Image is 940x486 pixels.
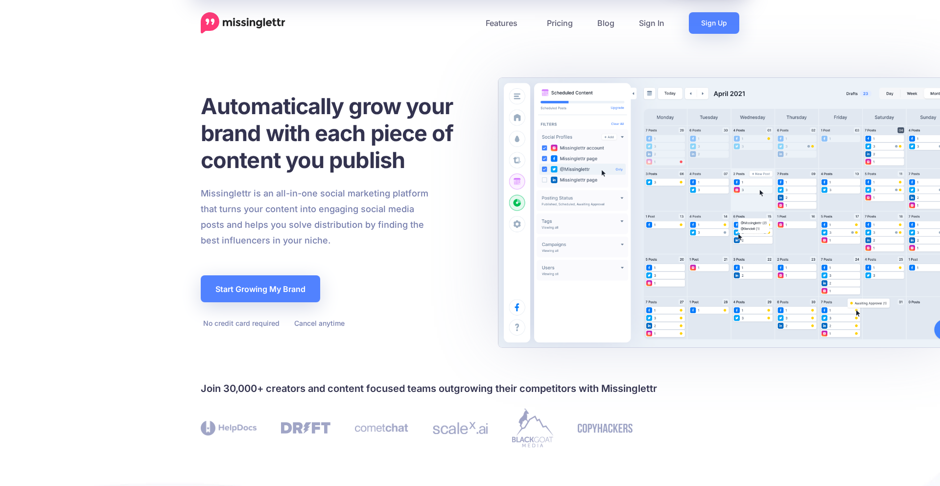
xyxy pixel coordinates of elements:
a: Sign In [627,12,677,34]
a: Pricing [535,12,585,34]
a: Blog [585,12,627,34]
li: No credit card required [201,317,280,329]
h4: Join 30,000+ creators and content focused teams outgrowing their competitors with Missinglettr [201,381,739,396]
a: Sign Up [689,12,739,34]
a: Features [473,12,535,34]
h1: Automatically grow your brand with each piece of content you publish [201,93,477,173]
a: Home [201,12,285,34]
li: Cancel anytime [292,317,345,329]
p: Missinglettr is an all-in-one social marketing platform that turns your content into engaging soc... [201,186,429,248]
a: Start Growing My Brand [201,275,320,302]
